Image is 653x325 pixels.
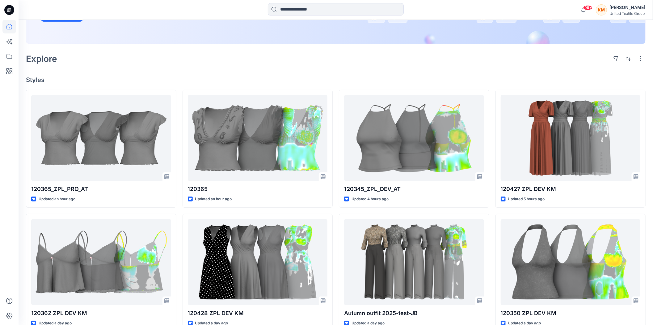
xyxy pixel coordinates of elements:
[609,11,645,16] div: United Textile Group
[188,309,328,318] p: 120428 ZPL DEV KM
[188,219,328,305] a: 120428 ZPL DEV KM
[501,219,641,305] a: 120350 ZPL DEV KM
[344,95,484,181] a: 120345_ZPL_DEV_AT
[344,185,484,193] p: 120345_ZPL_DEV_AT
[188,185,328,193] p: 120365
[508,196,545,202] p: Updated 5 hours ago
[39,196,75,202] p: Updated an hour ago
[26,76,646,84] h4: Styles
[31,185,171,193] p: 120365_ZPL_PRO_AT
[501,185,641,193] p: 120427 ZPL DEV KM
[501,309,641,318] p: 120350 ZPL DEV KM
[344,219,484,305] a: Autumn outfit 2025-test-JB
[26,54,57,64] h2: Explore
[195,196,232,202] p: Updated an hour ago
[31,309,171,318] p: 120362 ZPL DEV KM
[609,4,645,11] div: [PERSON_NAME]
[583,5,592,10] span: 99+
[31,219,171,305] a: 120362 ZPL DEV KM
[188,95,328,181] a: 120365
[344,309,484,318] p: Autumn outfit 2025-test-JB
[596,4,607,15] div: KM
[352,196,389,202] p: Updated 4 hours ago
[501,95,641,181] a: 120427 ZPL DEV KM
[31,95,171,181] a: 120365_ZPL_PRO_AT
